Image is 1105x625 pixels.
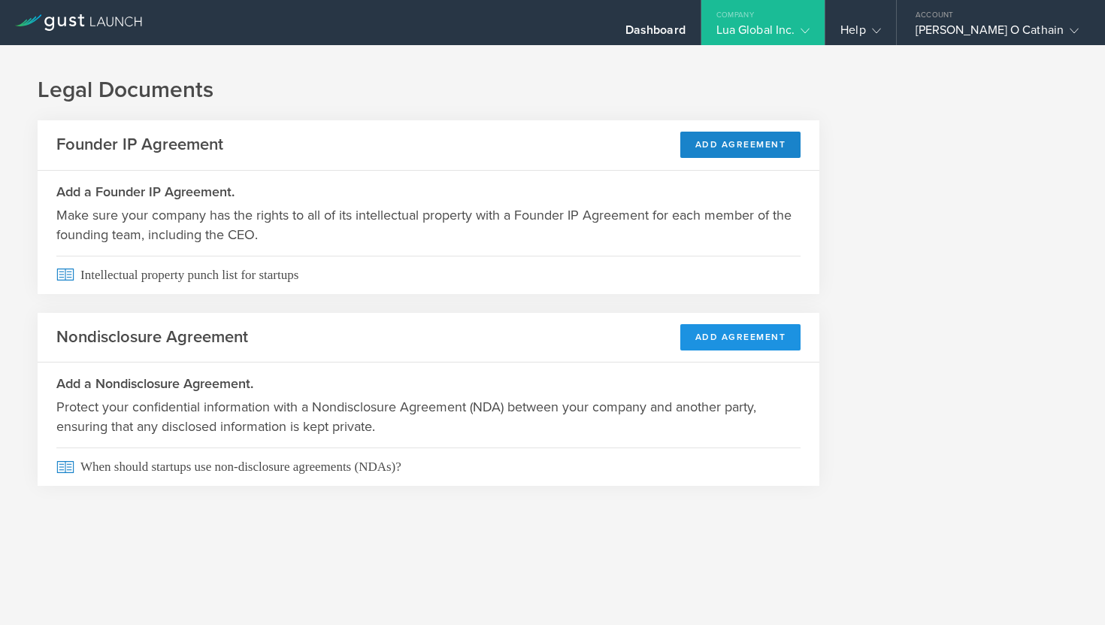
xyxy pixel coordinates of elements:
button: Add Agreement [680,324,801,350]
p: Make sure your company has the rights to all of its intellectual property with a Founder IP Agree... [56,205,801,244]
h3: Add a Founder IP Agreement. [56,182,801,202]
div: Dashboard [625,23,686,45]
div: Lua Global Inc. [716,23,810,45]
a: Intellectual property punch list for startups [38,256,819,294]
span: Intellectual property punch list for startups [56,256,801,294]
h2: Nondisclosure Agreement [56,326,248,348]
a: When should startups use non-disclosure agreements (NDAs)? [38,448,819,486]
iframe: Chat Widget [1030,553,1105,625]
div: [PERSON_NAME] O Cathain [916,23,1079,45]
h3: Add a Nondisclosure Agreement. [56,374,801,393]
h2: Founder IP Agreement [56,134,223,156]
p: Protect your confidential information with a Nondisclosure Agreement (NDA) between your company a... [56,397,801,436]
h1: Legal Documents [38,75,1067,105]
div: Help [840,23,880,45]
button: Add Agreement [680,132,801,158]
span: When should startups use non-disclosure agreements (NDAs)? [56,448,801,486]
